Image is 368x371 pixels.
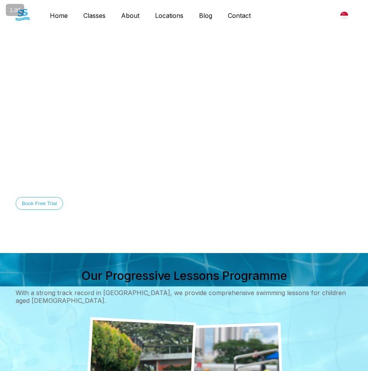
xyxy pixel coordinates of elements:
[340,12,348,19] img: Singapore
[16,197,63,210] button: Book Free Trial
[71,197,127,210] button: Discover Our Story
[191,12,220,19] a: Blog
[220,12,259,19] a: Contact
[147,12,191,19] a: Locations
[16,289,352,304] div: With a strong track record in [GEOGRAPHIC_DATA], we provide comprehensive swimming lessons for ch...
[76,12,113,19] a: Classes
[113,12,147,19] a: About
[16,109,352,114] div: Welcome to The Swim Starter
[16,127,352,166] div: Swimming Lessons in [GEOGRAPHIC_DATA]
[81,269,287,283] div: Our Progressive Lessons Programme
[42,12,76,19] a: Home
[16,178,352,185] div: Equip your child with essential swimming skills for lifelong safety and confidence in water.
[336,7,352,24] div: [GEOGRAPHIC_DATA]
